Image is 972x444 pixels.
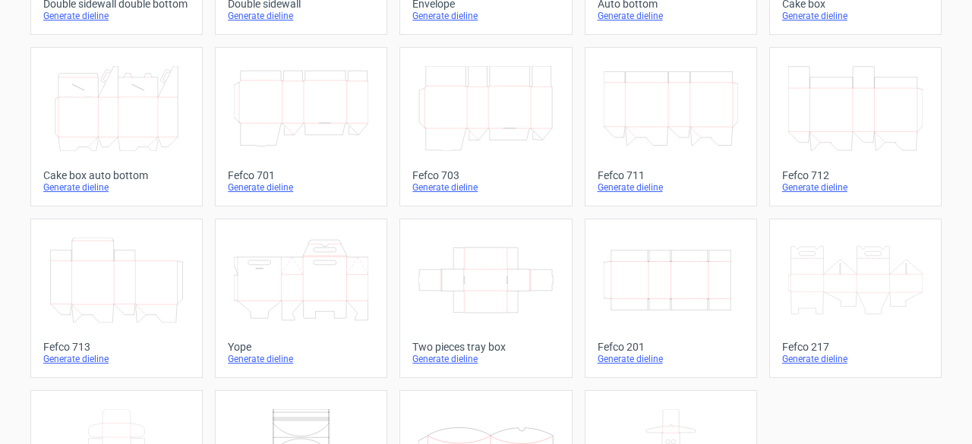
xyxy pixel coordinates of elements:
div: Fefco 712 [782,169,929,181]
a: Fefco 703Generate dieline [399,47,572,206]
a: Fefco 217Generate dieline [769,219,942,378]
div: Generate dieline [228,10,374,22]
div: Yope [228,341,374,353]
a: YopeGenerate dieline [215,219,387,378]
div: Cake box auto bottom [43,169,190,181]
a: Fefco 711Generate dieline [585,47,757,206]
div: Generate dieline [412,353,559,365]
div: Generate dieline [43,181,190,194]
div: Generate dieline [782,181,929,194]
div: Generate dieline [43,10,190,22]
div: Fefco 703 [412,169,559,181]
div: Generate dieline [782,10,929,22]
div: Generate dieline [598,181,744,194]
div: Fefco 217 [782,341,929,353]
div: Two pieces tray box [412,341,559,353]
div: Generate dieline [228,181,374,194]
div: Fefco 713 [43,341,190,353]
a: Fefco 712Generate dieline [769,47,942,206]
div: Fefco 711 [598,169,744,181]
div: Generate dieline [598,353,744,365]
div: Generate dieline [782,353,929,365]
a: Fefco 701Generate dieline [215,47,387,206]
div: Generate dieline [412,181,559,194]
a: Cake box auto bottomGenerate dieline [30,47,203,206]
a: Fefco 713Generate dieline [30,219,203,378]
div: Generate dieline [598,10,744,22]
a: Fefco 201Generate dieline [585,219,757,378]
div: Generate dieline [412,10,559,22]
div: Fefco 701 [228,169,374,181]
div: Generate dieline [43,353,190,365]
div: Fefco 201 [598,341,744,353]
a: Two pieces tray boxGenerate dieline [399,219,572,378]
div: Generate dieline [228,353,374,365]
